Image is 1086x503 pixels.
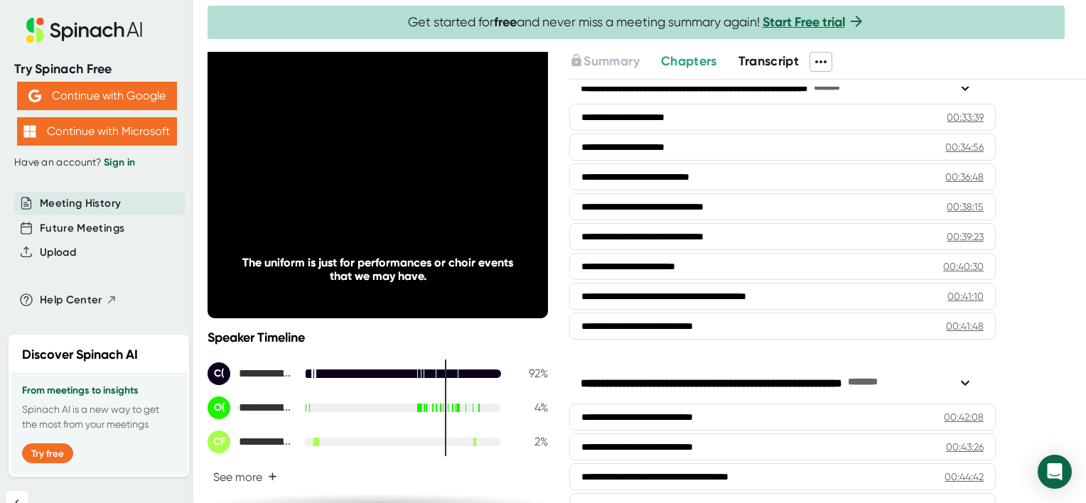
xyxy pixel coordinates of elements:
[738,52,800,71] button: Transcript
[208,330,548,345] div: Speaker Timeline
[512,401,548,414] div: 4 %
[242,256,515,283] div: The uniform is just for performances or choir events that we may have.
[22,385,176,396] h3: From meetings to insights
[661,52,717,71] button: Chapters
[40,220,124,237] button: Future Meetings
[1038,455,1072,489] div: Open Intercom Messenger
[512,435,548,448] div: 2 %
[946,440,984,454] div: 00:43:26
[208,431,293,453] div: Chris Florida
[408,14,865,31] span: Get started for and never miss a meeting summary again!
[208,465,283,490] button: See more+
[14,61,179,77] div: Try Spinach Free
[947,289,984,303] div: 00:41:10
[947,229,984,244] div: 00:39:23
[268,471,277,482] span: +
[14,156,179,169] div: Have an account?
[208,431,230,453] div: CF
[22,345,138,364] h2: Discover Spinach AI
[738,53,800,69] span: Transcript
[763,14,845,30] a: Start Free trial
[17,117,177,146] button: Continue with Microsoft
[584,53,639,69] span: Summary
[22,402,176,432] p: Spinach AI is a new way to get the most from your meetings
[945,170,984,184] div: 00:36:48
[947,200,984,214] div: 00:38:15
[40,292,117,308] button: Help Center
[208,396,293,419] div: Olivier, Wellyna R (KDE)
[512,367,548,380] div: 92 %
[28,90,41,102] img: Aehbyd4JwY73AAAAAElFTkSuQmCC
[946,319,984,333] div: 00:41:48
[944,410,984,424] div: 00:42:08
[22,443,73,463] button: Try free
[569,52,639,71] button: Summary
[494,14,517,30] b: free
[17,82,177,110] button: Continue with Google
[661,53,717,69] span: Chapters
[945,140,984,154] div: 00:34:56
[208,362,293,385] div: Calarco, Suzie (KDE)
[208,362,230,385] div: C(
[943,259,984,274] div: 00:40:30
[104,156,135,168] a: Sign in
[947,110,984,124] div: 00:33:39
[945,470,984,484] div: 00:44:42
[40,195,121,212] button: Meeting History
[40,244,76,261] button: Upload
[40,292,102,308] span: Help Center
[208,396,230,419] div: O(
